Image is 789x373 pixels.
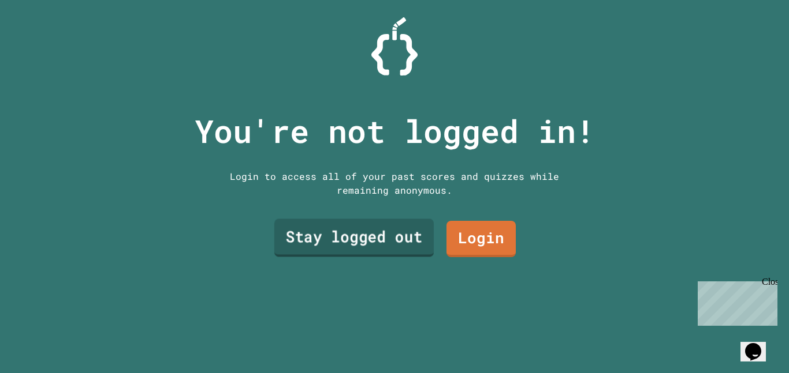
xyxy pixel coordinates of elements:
[221,169,568,197] div: Login to access all of your past scores and quizzes while remaining anonymous.
[740,327,777,361] iframe: chat widget
[195,107,595,155] p: You're not logged in!
[5,5,80,73] div: Chat with us now!Close
[693,277,777,326] iframe: chat widget
[371,17,418,76] img: Logo.svg
[446,221,516,257] a: Login
[274,219,434,257] a: Stay logged out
